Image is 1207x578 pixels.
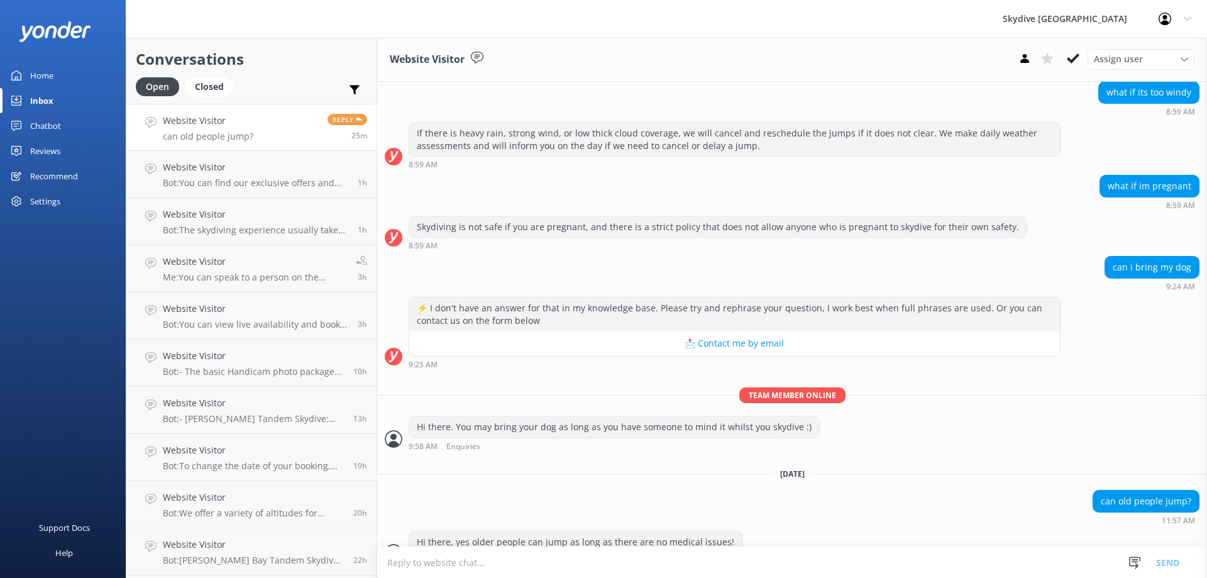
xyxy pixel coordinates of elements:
[409,160,1061,169] div: Sep 09 2025 08:59am (UTC +10:00) Australia/Brisbane
[358,319,367,330] span: Sep 11 2025 09:04am (UTC +10:00) Australia/Brisbane
[163,538,344,552] h4: Website Visitor
[1100,201,1199,209] div: Sep 09 2025 08:59am (UTC +10:00) Australia/Brisbane
[163,460,344,472] p: Bot: To change the date of your booking, you need to provide 24 hours notice. You can call us on ...
[409,161,438,169] strong: 8:59 AM
[1105,282,1199,291] div: Sep 09 2025 09:24am (UTC +10:00) Australia/Brisbane
[163,225,348,236] p: Bot: The skydiving experience usually takes a couple of hours, but it's recommended to set aside ...
[409,416,819,438] div: Hi there. You may bring your dog as long as you have someone to mind it whilst you skydive :)
[163,208,348,221] h4: Website Visitor
[353,460,367,471] span: Sep 10 2025 05:02pm (UTC +10:00) Australia/Brisbane
[185,77,233,96] div: Closed
[185,79,240,93] a: Closed
[1094,52,1143,66] span: Assign user
[409,216,1027,238] div: Skydiving is not safe if you are pregnant, and there is a strict policy that does not allow anyon...
[353,413,367,424] span: Sep 10 2025 10:23pm (UTC +10:00) Australia/Brisbane
[409,360,1061,369] div: Sep 09 2025 09:25am (UTC +10:00) Australia/Brisbane
[358,272,367,282] span: Sep 11 2025 09:15am (UTC +10:00) Australia/Brisbane
[1099,82,1199,103] div: what if its too windy
[163,177,348,189] p: Bot: You can find our exclusive offers and current deals by visiting our specials page at [URL][D...
[163,114,253,128] h4: Website Visitor
[126,387,377,434] a: Website VisitorBot:- [PERSON_NAME] Tandem Skydive: Experience a 60-second freefall towards the Ne...
[126,292,377,340] a: Website VisitorBot:You can view live availability and book your [GEOGRAPHIC_DATA] Tandem Skydive ...
[126,528,377,575] a: Website VisitorBot:[PERSON_NAME] Bay Tandem Skydive offers free pick-ups from popular local spots...
[30,113,61,138] div: Chatbot
[409,361,438,369] strong: 9:25 AM
[30,88,53,113] div: Inbox
[136,47,367,71] h2: Conversations
[126,481,377,528] a: Website VisitorBot:We offer a variety of altitudes for skydiving, with all dropzones providing ju...
[353,508,367,518] span: Sep 10 2025 03:59pm (UTC +10:00) Australia/Brisbane
[163,319,348,330] p: Bot: You can view live availability and book your [GEOGRAPHIC_DATA] Tandem Skydive online at [URL...
[1098,107,1199,116] div: Sep 09 2025 08:59am (UTC +10:00) Australia/Brisbane
[1093,491,1199,512] div: can old people jump?
[163,349,344,363] h4: Website Visitor
[30,138,60,164] div: Reviews
[739,387,846,403] span: Team member online
[1166,108,1195,116] strong: 8:59 AM
[55,540,73,565] div: Help
[163,413,344,425] p: Bot: - [PERSON_NAME] Tandem Skydive: Experience a 60-second freefall towards the New South Wales ...
[163,508,344,519] p: Bot: We offer a variety of altitudes for skydiving, with all dropzones providing jumps up to 15,0...
[409,331,1060,356] button: 📩 Contact me by email
[126,434,377,481] a: Website VisitorBot:To change the date of your booking, you need to provide 24 hours notice. You c...
[126,104,377,151] a: Website Visitorcan old people jump?Reply25m
[1088,49,1194,69] div: Assign User
[126,198,377,245] a: Website VisitorBot:The skydiving experience usually takes a couple of hours, but it's recommended...
[353,366,367,377] span: Sep 11 2025 02:07am (UTC +10:00) Australia/Brisbane
[163,160,348,174] h4: Website Visitor
[351,130,367,141] span: Sep 11 2025 11:57am (UTC +10:00) Australia/Brisbane
[30,164,78,189] div: Recommend
[773,469,812,479] span: [DATE]
[1162,517,1195,525] strong: 11:57 AM
[1166,202,1195,209] strong: 8:59 AM
[409,297,1060,331] div: ⚡ I don't have an answer for that in my knowledge base. Please try and rephrase your question, I ...
[163,443,344,457] h4: Website Visitor
[163,255,346,269] h4: Website Visitor
[136,77,179,96] div: Open
[409,241,1027,250] div: Sep 09 2025 08:59am (UTC +10:00) Australia/Brisbane
[390,52,465,68] h3: Website Visitor
[30,63,53,88] div: Home
[163,396,344,410] h4: Website Visitor
[30,189,60,214] div: Settings
[409,242,438,250] strong: 8:59 AM
[1100,175,1199,197] div: what if im pregnant
[163,366,344,377] p: Bot: - The basic Handicam photo package costs $129 per person and includes photos of your entire ...
[163,302,348,316] h4: Website Visitor
[19,21,91,42] img: yonder-white-logo.png
[163,555,344,566] p: Bot: [PERSON_NAME] Bay Tandem Skydive offers free pick-ups from popular local spots in and around...
[1105,257,1199,278] div: can i bring my dog
[39,515,90,540] div: Support Docs
[409,442,820,451] div: Sep 09 2025 09:58am (UTC +10:00) Australia/Brisbane
[353,555,367,565] span: Sep 10 2025 02:16pm (UTC +10:00) Australia/Brisbane
[1166,283,1195,291] strong: 9:24 AM
[126,245,377,292] a: Website VisitorMe:You can speak to a person on the Skydive Australia team by calling [PHONE_NUMBE...
[163,272,346,283] p: Me: You can speak to a person on the Skydive Australia team by calling [PHONE_NUMBER]
[126,151,377,198] a: Website VisitorBot:You can find our exclusive offers and current deals by visiting our specials p...
[409,123,1060,156] div: If there is heavy rain, strong wind, or low thick cloud coverage, we will cancel and reschedule t...
[358,225,367,235] span: Sep 11 2025 10:29am (UTC +10:00) Australia/Brisbane
[163,131,253,142] p: can old people jump?
[136,79,185,93] a: Open
[328,114,367,125] span: Reply
[409,531,742,553] div: Hi there, yes older people can jump as long as there are no medical issues!
[1093,516,1199,525] div: Sep 11 2025 11:57am (UTC +10:00) Australia/Brisbane
[358,177,367,188] span: Sep 11 2025 11:09am (UTC +10:00) Australia/Brisbane
[163,491,344,504] h4: Website Visitor
[446,443,480,451] span: Enquiries
[409,443,438,451] strong: 9:58 AM
[126,340,377,387] a: Website VisitorBot:- The basic Handicam photo package costs $129 per person and includes photos o...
